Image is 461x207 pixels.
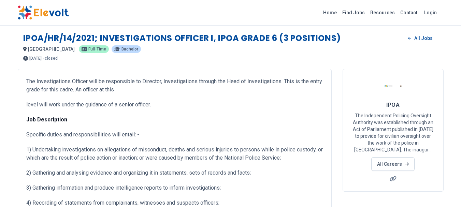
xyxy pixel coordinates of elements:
p: The Independent Policing Oversight Authority was established through an Act of Parliament publish... [351,112,435,153]
p: 1) Undertaking investigations on allegations of misconduct, deaths and serious injuries to person... [26,146,323,162]
img: Elevolt [18,5,69,20]
span: bachelor [121,47,138,51]
p: 4) Recording of statements from complainants, witnesses and suspects officers; [26,199,323,207]
a: Resources [368,7,398,18]
a: Home [320,7,340,18]
strong: Job Description [26,116,67,123]
p: Specific duties and responsibilities will entail: - [26,131,323,139]
a: All Careers [371,157,415,171]
p: 3) Gathering information and produce intelligence reports to inform investigations; [26,184,323,192]
a: Contact [398,7,420,18]
p: - closed [43,56,58,60]
h1: IPOA/HR/14/2021; INVESTIGATIONS OFFICER I, IPOA GRADE 6 (3 POSITIONS) [23,33,341,44]
p: The Investigations Officer will be responsible to Director, Investigations through the Head of In... [26,77,323,94]
span: [DATE] [29,56,42,60]
a: All Jobs [403,33,438,43]
p: level will work under the guidance of a senior officer. [26,101,323,109]
span: IPOA [386,102,400,108]
a: Find Jobs [340,7,368,18]
p: 2) Gathering and analysing evidence and organizing it in statements, sets of records and facts; [26,169,323,177]
span: [GEOGRAPHIC_DATA] [28,46,75,52]
img: IPOA [385,77,402,94]
a: Login [420,6,441,19]
span: full-time [88,47,106,51]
